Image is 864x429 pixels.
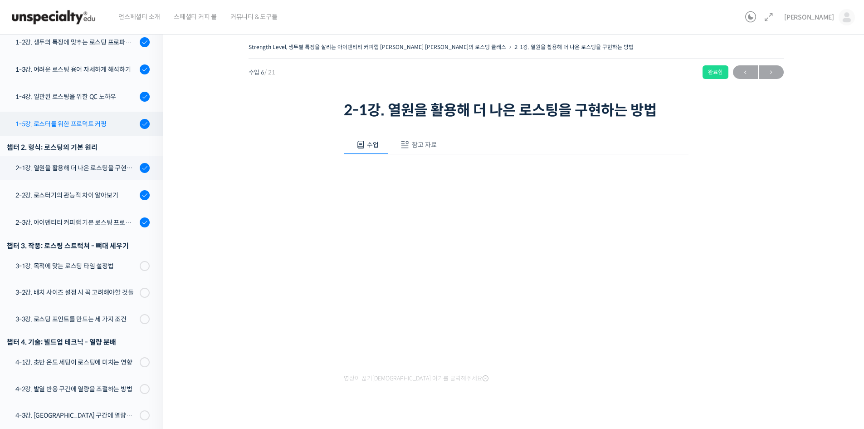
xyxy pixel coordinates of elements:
span: 수업 6 [249,69,275,75]
div: 2-2강. 로스터기의 관능적 차이 알아보기 [15,190,137,200]
span: ← [733,66,758,79]
a: 2-1강. 열원을 활용해 더 나은 로스팅을 구현하는 방법 [514,44,634,50]
span: → [759,66,784,79]
a: Strength Level, 생두별 특징을 살리는 아이덴티티 커피랩 [PERSON_NAME] [PERSON_NAME]의 로스팅 클래스 [249,44,506,50]
div: 4-3강. [GEOGRAPHIC_DATA] 구간에 열량을 조절하는 방법 [15,410,137,420]
h1: 2-1강. 열원을 활용해 더 나은 로스팅을 구현하는 방법 [344,102,688,119]
div: 1-3강. 어려운 로스팅 용어 자세하게 해석하기 [15,64,137,74]
span: 수업 [367,141,379,149]
span: 영상이 끊기[DEMOGRAPHIC_DATA] 여기를 클릭해주세요 [344,375,488,382]
span: 참고 자료 [412,141,437,149]
div: 3-1강. 목적에 맞는 로스팅 타임 설정법 [15,261,137,271]
div: 2-1강. 열원을 활용해 더 나은 로스팅을 구현하는 방법 [15,163,137,173]
div: 1-4강. 일관된 로스팅을 위한 QC 노하우 [15,92,137,102]
div: 4-1강. 초반 온도 세팅이 로스팅에 미치는 영향 [15,357,137,367]
a: ←이전 [733,65,758,79]
div: 2-3강. 아이덴티티 커피랩 기본 로스팅 프로파일 세팅 [15,217,137,227]
div: 1-2강. 생두의 특징에 맞추는 로스팅 프로파일 'Stength Level' [15,37,137,47]
div: 3-3강. 로스팅 포인트를 만드는 세 가지 조건 [15,314,137,324]
div: 챕터 4. 기술: 빌드업 테크닉 - 열량 분배 [7,336,150,348]
div: 4-2강. 발열 반응 구간에 열량을 조절하는 방법 [15,384,137,394]
div: 1-5강. 로스터를 위한 프로덕트 커핑 [15,119,137,129]
div: 완료함 [703,65,728,79]
div: 챕터 2. 형식: 로스팅의 기본 원리 [7,141,150,153]
a: 다음→ [759,65,784,79]
div: 챕터 3. 작풍: 로스팅 스트럭쳐 - 뼈대 세우기 [7,240,150,252]
span: / 21 [264,69,275,76]
a: 설정 [117,288,174,311]
div: 3-2강. 배치 사이즈 설정 시 꼭 고려해야할 것들 [15,287,137,297]
a: 홈 [3,288,60,311]
span: 대화 [83,302,94,309]
a: 대화 [60,288,117,311]
span: 설정 [140,301,151,309]
span: 홈 [29,301,34,309]
span: [PERSON_NAME] [784,13,834,21]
